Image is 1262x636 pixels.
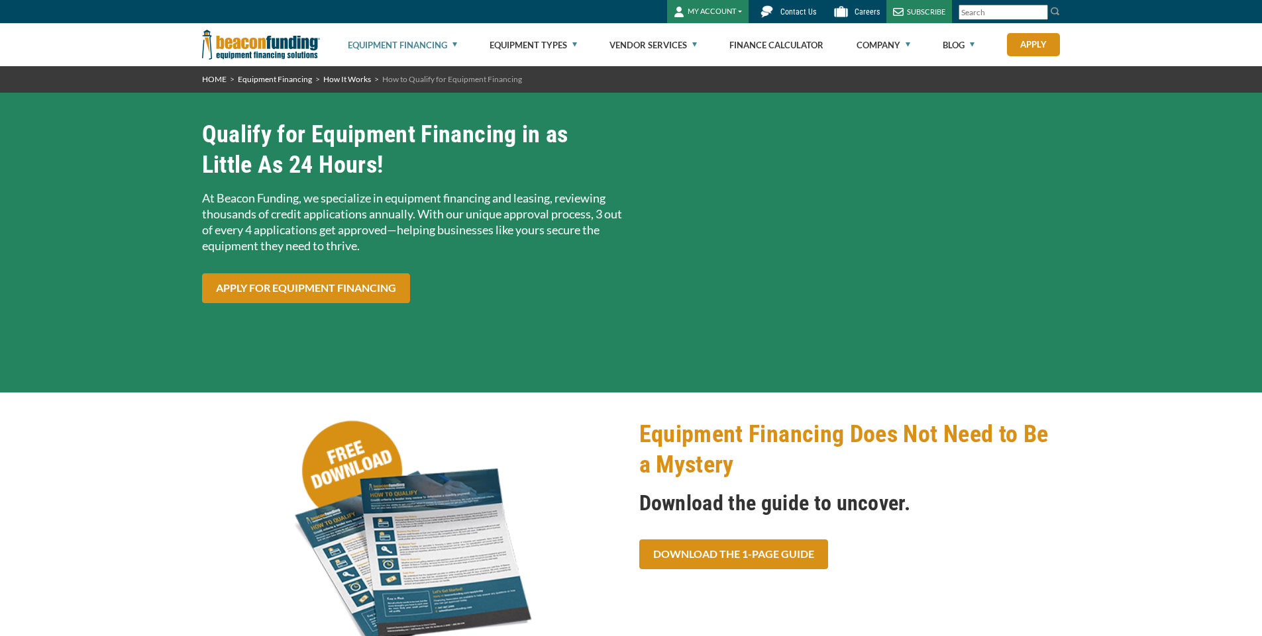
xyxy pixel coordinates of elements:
[202,273,410,303] a: Apply for Equipment Financing
[202,190,623,253] p: At Beacon Funding, we specialize in equipment financing and leasing, reviewing thousands of credi...
[202,119,623,180] h2: Qualify for Equipment Financing in as Little As 24 Hours!
[857,24,910,66] a: Company
[609,24,697,66] a: Vendor Services
[639,539,828,569] a: Download the 1-Page Guide
[202,74,227,84] a: HOME
[490,24,577,66] a: Equipment Types
[780,7,816,17] span: Contact Us
[639,419,1061,480] h2: Equipment Financing Does Not Need to Be a Mystery
[943,24,974,66] a: Blog
[1034,7,1045,18] a: Clear search text
[202,23,320,66] img: Beacon Funding Corporation logo
[382,74,522,84] span: How to Qualify for Equipment Financing
[959,5,1048,20] input: Search
[238,74,312,84] a: Equipment Financing
[323,74,371,84] a: How It Works
[729,24,823,66] a: Finance Calculator
[1050,6,1061,17] img: Search
[1007,33,1060,56] a: Apply
[855,7,880,17] span: Careers
[639,490,1061,516] h3: Download the guide to uncover.
[348,24,457,66] a: Equipment Financing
